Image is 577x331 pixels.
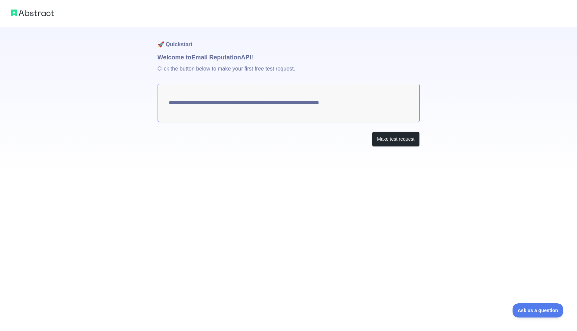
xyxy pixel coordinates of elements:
h1: Welcome to Email Reputation API! [158,53,420,62]
iframe: Toggle Customer Support [513,303,564,318]
button: Make test request [372,132,419,147]
img: Abstract logo [11,8,54,18]
p: Click the button below to make your first free test request. [158,62,420,84]
h1: 🚀 Quickstart [158,27,420,53]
